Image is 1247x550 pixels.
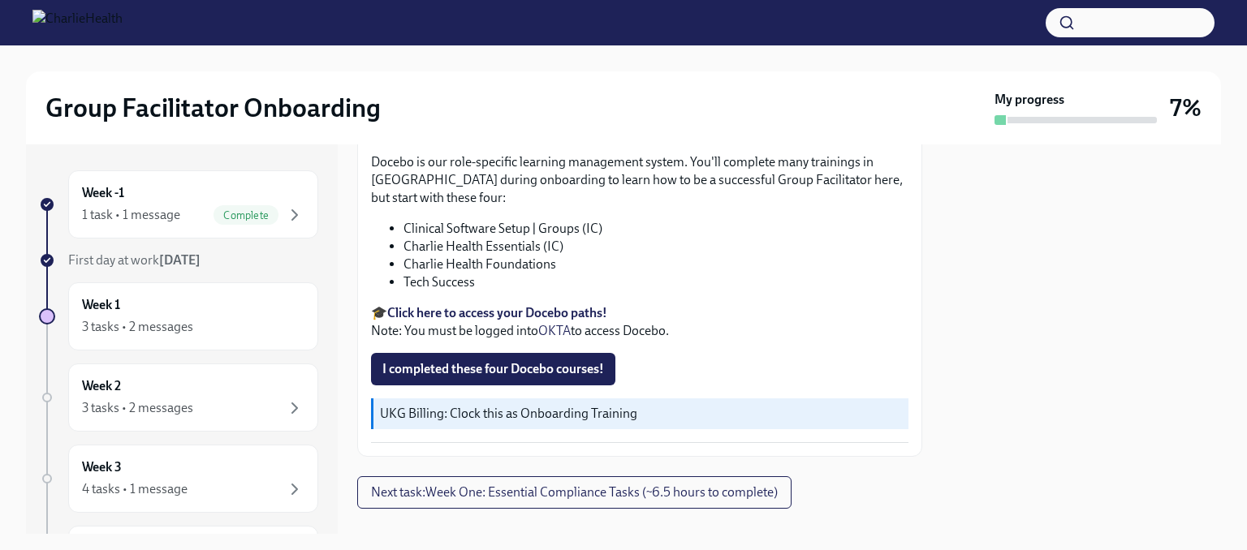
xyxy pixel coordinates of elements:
a: Week -11 task • 1 messageComplete [39,170,318,238]
button: Next task:Week One: Essential Compliance Tasks (~6.5 hours to complete) [357,476,792,509]
span: Complete [214,209,278,221]
a: Week 13 tasks • 2 messages [39,282,318,350]
a: Click here to access your Docebo paths! [387,305,607,320]
a: Week 34 tasks • 1 message [39,445,318,513]
div: 3 tasks • 2 messages [82,399,193,417]
p: Docebo is our role-specific learning management system. You'll complete many trainings in [GEOGRA... [371,153,908,207]
a: First day at work[DATE] [39,251,318,269]
li: Charlie Health Essentials (IC) [403,238,908,256]
h6: Week 1 [82,296,120,314]
div: 1 task • 1 message [82,206,180,224]
img: CharlieHealth [32,10,123,36]
span: Next task : Week One: Essential Compliance Tasks (~6.5 hours to complete) [371,484,778,501]
a: Week 23 tasks • 2 messages [39,363,318,432]
span: First day at work [68,252,201,268]
h2: Group Facilitator Onboarding [45,92,381,124]
h6: Week -1 [82,184,124,202]
span: I completed these four Docebo courses! [382,361,604,377]
button: I completed these four Docebo courses! [371,353,615,385]
p: 🎓 Note: You must be logged into to access Docebo. [371,304,908,340]
strong: My progress [995,91,1064,109]
a: OKTA [538,323,571,338]
div: 3 tasks • 2 messages [82,318,193,336]
li: Clinical Software Setup | Groups (IC) [403,220,908,238]
p: UKG Billing: Clock this as Onboarding Training [380,405,902,423]
strong: [DATE] [159,252,201,268]
h3: 7% [1170,93,1202,122]
li: Charlie Health Foundations [403,256,908,273]
h6: Week 3 [82,458,122,476]
li: Tech Success [403,273,908,291]
div: 4 tasks • 1 message [82,480,188,498]
h6: Week 2 [82,377,121,395]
